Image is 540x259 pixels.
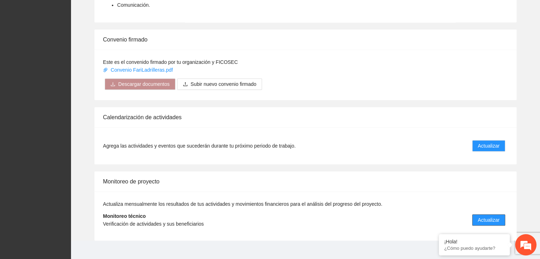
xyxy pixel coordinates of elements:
textarea: Escriba su mensaje y pulse “Intro” [4,179,135,204]
p: ¿Cómo puedo ayudarte? [444,246,504,251]
button: downloadDescargar documentos [105,78,175,90]
span: Comunicación. [117,2,150,8]
button: Actualizar [472,214,505,226]
div: Monitoreo de proyecto [103,171,508,192]
button: Actualizar [472,140,505,151]
span: paper-clip [103,67,108,72]
span: Verificación de actividades y sus beneficiarios [103,221,204,227]
span: Actualizar [478,142,500,150]
strong: Monitoreo técnico [103,213,146,219]
span: Subir nuevo convenio firmado [191,80,256,88]
div: Calendarización de actividades [103,107,508,127]
span: Este es el convenido firmado por tu organización y FICOSEC [103,59,238,65]
div: Convenio firmado [103,29,508,50]
div: Chatee con nosotros ahora [37,36,119,45]
span: Estamos en línea. [41,87,98,159]
span: Descargar documentos [118,80,170,88]
span: uploadSubir nuevo convenio firmado [177,81,262,87]
button: uploadSubir nuevo convenio firmado [177,78,262,90]
span: download [110,82,115,87]
a: Convenio FariLadrilleras.pdf [103,67,174,73]
span: upload [183,82,188,87]
span: Agrega las actividades y eventos que sucederán durante tu próximo periodo de trabajo. [103,142,295,150]
span: Actualiza mensualmente los resultados de tus actividades y movimientos financieros para el anális... [103,201,382,207]
div: ¡Hola! [444,239,504,244]
div: Minimizar ventana de chat en vivo [116,4,133,21]
span: Actualizar [478,216,500,224]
